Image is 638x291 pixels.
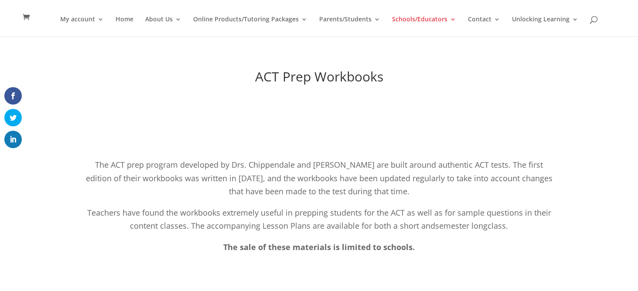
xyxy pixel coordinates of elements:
[84,206,555,240] p: Teachers have found the workbooks extremely useful in prepping students for the ACT as well as fo...
[60,16,104,37] a: My account
[319,16,380,37] a: Parents/Students
[392,16,456,37] a: Schools/Educators
[193,16,307,37] a: Online Products/Tutoring Packages
[145,16,181,37] a: About Us
[223,242,415,252] strong: The sale of these materials is limited to schools.
[116,16,133,37] a: Home
[84,70,555,88] h1: ACT Prep Workbooks
[84,158,555,206] p: The ACT prep program developed by Drs. Chippendale and [PERSON_NAME] are built around authentic A...
[468,16,500,37] a: Contact
[512,16,578,37] a: Unlocking Learning
[435,220,488,231] g: semester long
